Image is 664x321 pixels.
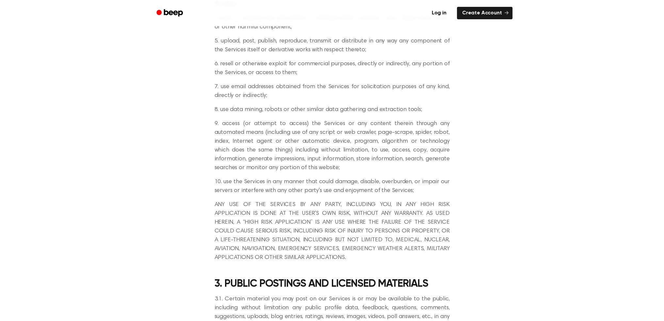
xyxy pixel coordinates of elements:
a: Create Account [457,7,512,19]
p: 8. use data mining, robots or other similar data gathering and extraction tools; [215,105,450,114]
p: 10. use the Services in any manner that could damage, disable, overburden, or impair our servers ... [215,178,450,195]
a: Beep [152,7,189,20]
p: 7. use email addresses obtained from the Services for solicitation purposes of any kind, directly... [215,83,450,100]
p: 5. upload, post, publish, reproduce, transmit or distribute in any way any component of the Servi... [215,37,450,55]
a: Log in [425,6,453,21]
p: 9. access (or attempt to access) the Services or any content therein through any automated means ... [215,120,450,172]
p: 6. resell or otherwise exploit for commercial purposes, directly or indirectly, any portion of th... [215,60,450,77]
p: ANY USE OF THE SERVICES BY ANY PARTY, INCLUDING YOU, IN ANY HIGH RISK APPLICATION IS DONE AT THE ... [215,201,450,262]
h2: 3. PUBLIC POSTINGS AND LICENSED MATERIALS [215,278,450,290]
